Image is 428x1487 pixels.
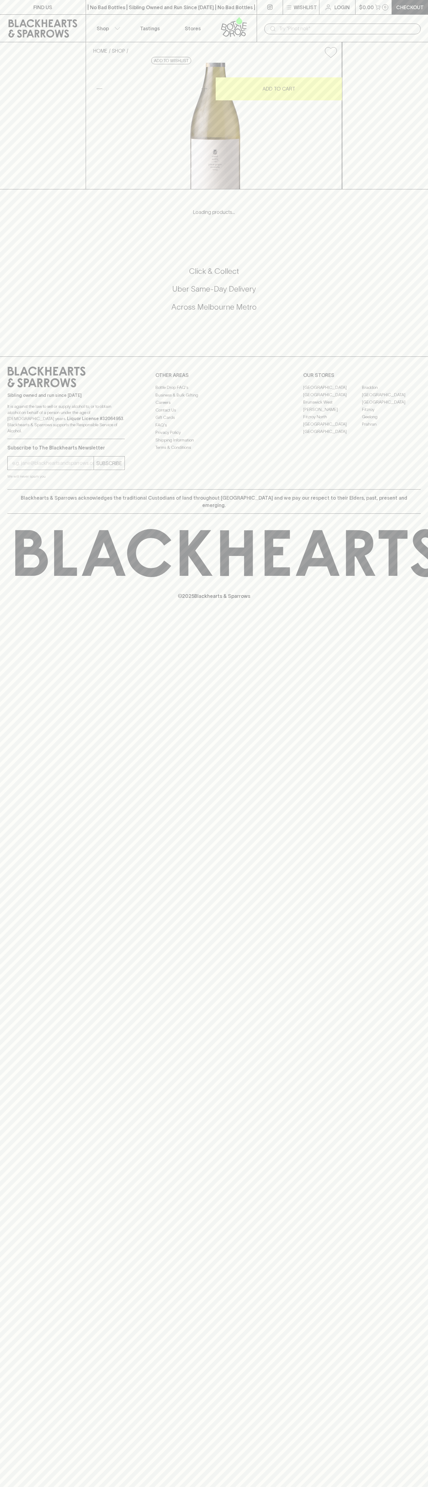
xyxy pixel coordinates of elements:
p: OTHER AREAS [155,371,273,379]
a: Fitzroy [362,406,421,413]
a: HOME [93,48,107,54]
p: It is against the law to sell or supply alcohol to, or to obtain alcohol on behalf of a person un... [7,403,125,434]
a: Braddon [362,384,421,391]
p: Shop [97,25,109,32]
p: Loading products... [6,208,422,216]
a: Business & Bulk Gifting [155,391,273,399]
button: Shop [86,15,129,42]
button: ADD TO CART [216,77,342,100]
img: 24374.png [88,63,342,189]
a: [GEOGRAPHIC_DATA] [362,398,421,406]
a: Contact Us [155,406,273,414]
p: $0.00 [359,4,374,11]
a: [GEOGRAPHIC_DATA] [303,420,362,428]
h5: Across Melbourne Metro [7,302,421,312]
p: OUR STORES [303,371,421,379]
a: Careers [155,399,273,406]
a: Terms & Conditions [155,444,273,451]
a: Brunswick West [303,398,362,406]
a: Geelong [362,413,421,420]
a: Prahran [362,420,421,428]
a: [GEOGRAPHIC_DATA] [303,391,362,398]
a: Privacy Policy [155,429,273,436]
a: [GEOGRAPHIC_DATA] [362,391,421,398]
p: Sibling owned and run since [DATE] [7,392,125,398]
p: FIND US [33,4,52,11]
a: [GEOGRAPHIC_DATA] [303,428,362,435]
button: SUBSCRIBE [94,457,125,470]
p: Wishlist [294,4,317,11]
h5: Click & Collect [7,266,421,276]
a: SHOP [112,48,125,54]
p: Login [334,4,350,11]
a: [GEOGRAPHIC_DATA] [303,384,362,391]
button: Add to wishlist [322,45,339,60]
a: Stores [171,15,214,42]
input: Try "Pinot noir" [279,24,416,34]
a: [PERSON_NAME] [303,406,362,413]
p: We will never spam you [7,473,125,479]
p: SUBSCRIBE [96,460,122,467]
button: Add to wishlist [151,57,191,64]
div: Call to action block [7,242,421,344]
p: Checkout [396,4,424,11]
p: Stores [185,25,201,32]
strong: Liquor License #32064953 [67,416,123,421]
h5: Uber Same-Day Delivery [7,284,421,294]
a: Fitzroy North [303,413,362,420]
p: Tastings [140,25,160,32]
input: e.g. jane@blackheartsandsparrows.com.au [12,458,94,468]
p: Subscribe to The Blackhearts Newsletter [7,444,125,451]
p: 0 [384,6,386,9]
a: Shipping Information [155,436,273,444]
p: ADD TO CART [262,85,295,92]
p: Blackhearts & Sparrows acknowledges the traditional Custodians of land throughout [GEOGRAPHIC_DAT... [12,494,416,509]
a: Tastings [128,15,171,42]
a: Gift Cards [155,414,273,421]
a: Bottle Drop FAQ's [155,384,273,391]
a: FAQ's [155,421,273,429]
